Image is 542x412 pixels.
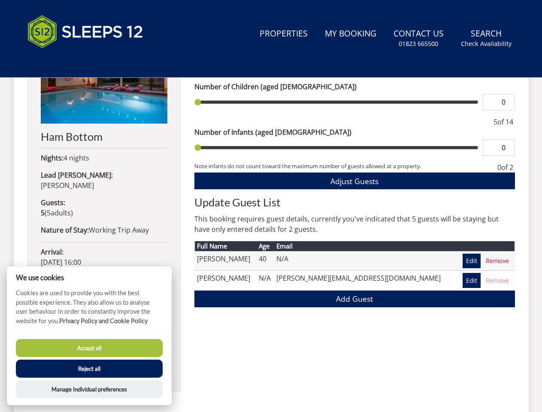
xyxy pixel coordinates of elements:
button: Manage Individual preferences [16,380,163,398]
span: [PERSON_NAME] [41,181,94,190]
button: Adjust Guests [194,173,515,189]
strong: Nights: [41,153,64,163]
a: Add Guest [194,291,515,307]
label: Number of Children (aged [DEMOGRAPHIC_DATA]) [194,82,515,92]
small: 01823 665500 [399,39,438,48]
span: s [67,208,71,218]
td: [PERSON_NAME][EMAIL_ADDRESS][DOMAIN_NAME] [274,271,456,290]
th: Full Name [194,241,257,251]
th: Age [257,241,274,251]
div: of 14 [492,117,515,127]
a: Contact Us01823 665500 [390,24,447,52]
small: Note infants do not count toward the maximum number of guests allowed at a property. [194,162,496,173]
small: Check Availability [461,39,512,48]
a: Privacy Policy and Cookie Policy [59,317,148,324]
a: Edit [463,273,481,288]
p: Working Trip Away [41,225,167,235]
strong: 5 [41,208,45,218]
h2: Ham Bottom [41,130,167,142]
td: N/A [274,251,456,270]
td: [PERSON_NAME] [194,251,257,270]
button: Reject all [16,360,163,378]
td: N/A [257,271,274,290]
a: My Booking [321,24,380,44]
td: 40 [257,251,274,270]
th: Email [274,241,456,251]
span: 5 [494,117,497,127]
iframe: Customer reviews powered by Trustpilot [23,58,113,66]
p: This booking requires guest details, currently you've indicated that 5 guests will be staying but... [194,214,515,234]
p: 4 nights [41,153,167,163]
a: SearchCheck Availability [457,24,515,52]
strong: Lead [PERSON_NAME]: [41,170,113,180]
a: Ham Bottom [41,42,167,142]
p: Cookies are used to provide you with the best possible experience. They also allow us to analyse ... [7,288,172,332]
strong: Arrival: [41,247,64,257]
img: An image of 'Ham Bottom' [41,42,167,124]
span: Adjust Guests [330,176,378,186]
h2: We use cookies [7,273,172,282]
span: 0 [497,163,501,172]
h2: Update Guest List [194,196,515,208]
span: 5 [47,208,51,218]
img: Sleeps 12 [27,10,143,53]
a: Edit [463,254,481,268]
p: [DATE] 16:00 [41,247,167,267]
span: adult [47,208,71,218]
td: [PERSON_NAME] [194,271,257,290]
div: of 2 [496,162,515,173]
a: Remove [482,273,512,288]
span: ( ) [41,208,73,218]
button: Accept all [16,339,163,357]
strong: Nature of Stay: [41,225,89,235]
a: Remove [482,254,512,268]
strong: Guests: [41,198,65,207]
label: Number of Infants (aged [DEMOGRAPHIC_DATA]) [194,127,515,137]
a: Properties [256,24,311,44]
